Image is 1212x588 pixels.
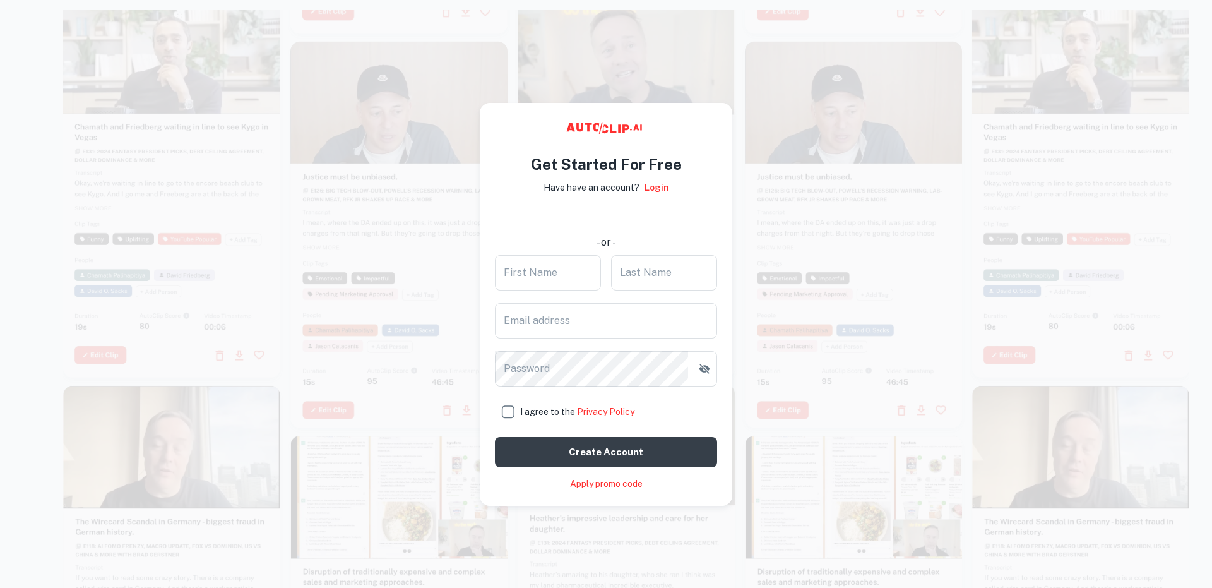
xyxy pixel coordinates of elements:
[495,437,717,467] button: Create account
[496,235,716,250] div: - or -
[645,181,669,195] a: Login
[520,407,634,417] span: I agree to the
[531,153,682,176] h4: Get Started For Free
[570,477,643,491] a: Apply promo code
[577,407,634,417] a: Privacy Policy
[489,203,723,231] iframe: Sign in with Google Button
[544,181,639,195] p: Have have an account?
